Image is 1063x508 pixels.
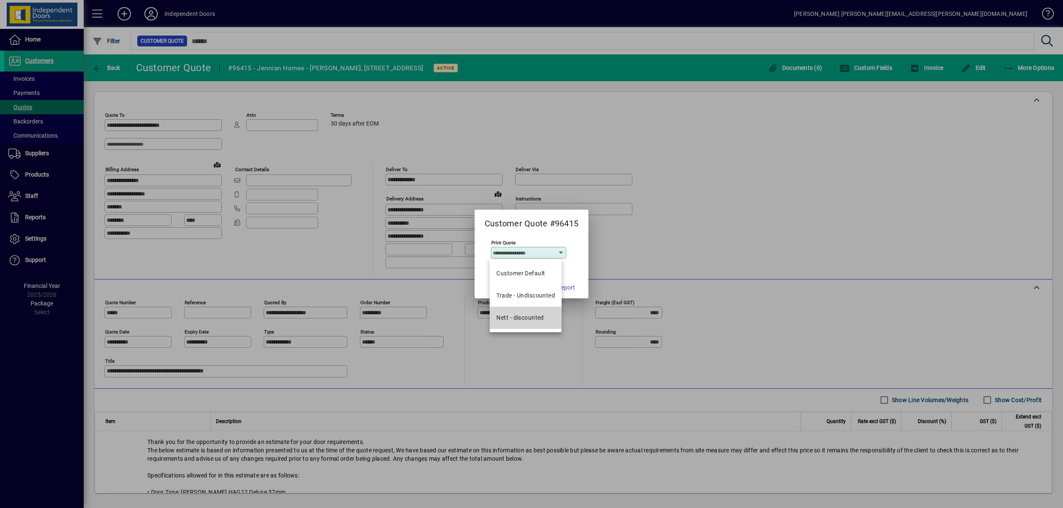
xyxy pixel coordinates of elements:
[496,313,544,322] div: Nett - discounted
[490,307,562,329] mat-option: Nett - discounted
[475,210,588,230] h2: Customer Quote #96415
[491,240,516,246] mat-label: Print Quote
[496,291,555,300] div: Trade - Undiscounted
[496,269,545,278] span: Customer Default
[490,285,562,307] mat-option: Trade - Undiscounted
